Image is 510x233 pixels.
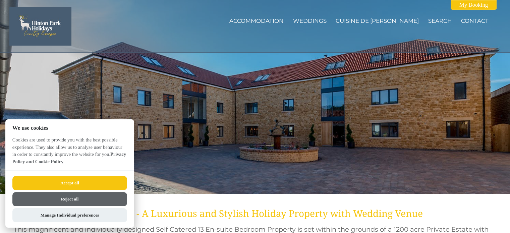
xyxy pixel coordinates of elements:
[12,208,127,222] button: Manage Individual preferences
[12,176,127,190] button: Accept all
[13,207,489,220] h1: CROFTVIEW - A Luxurious and Stylish Holiday Property with Wedding Venue
[12,192,127,206] button: Reject all
[9,7,71,46] img: Hinton Park Holidays Ltd
[336,17,419,24] a: Cuisine de [PERSON_NAME]
[293,17,327,24] a: Weddings
[451,0,497,10] a: My Booking
[5,136,134,170] p: Cookies are used to provide you with the best possible experience. They also allow us to analyse ...
[428,17,452,24] a: Search
[5,125,134,131] h2: We use cookies
[12,152,126,164] a: Privacy Policy and Cookie Policy
[229,17,284,24] a: Accommodation
[461,17,489,24] a: Contact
